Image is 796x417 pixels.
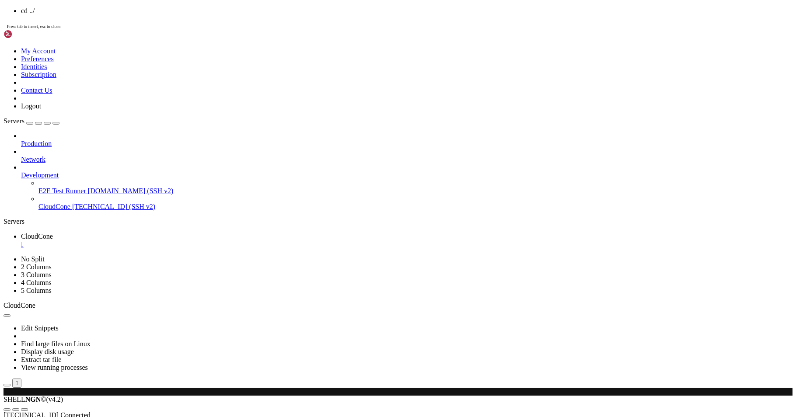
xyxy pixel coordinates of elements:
div: Servers [3,218,793,226]
span: CloudCone [21,233,53,240]
li: cd ../ [21,7,793,15]
a: Display disk usage [21,348,74,355]
span: [DOMAIN_NAME] (SSH v2) [88,187,174,195]
a: 5 Columns [21,287,52,294]
span: CloudCone [38,203,70,210]
a: Production [21,140,793,148]
a: Servers [3,117,59,125]
span: Servers [3,117,24,125]
li: Development [21,163,793,211]
a: 4 Columns [21,279,52,286]
div:  [16,380,18,386]
span: E2E Test Runner [38,187,86,195]
span: Production [21,140,52,147]
a: E2E Test Runner [DOMAIN_NAME] (SSH v2) [38,187,793,195]
a: Subscription [21,71,56,78]
a: Preferences [21,55,54,63]
span: Development [21,171,59,179]
a: 2 Columns [21,263,52,271]
li: CloudCone [TECHNICAL_ID] (SSH v2) [38,195,793,211]
a: Find large files on Linux [21,340,91,347]
a: 3 Columns [21,271,52,278]
a: Extract tar file [21,356,61,363]
span: Network [21,156,45,163]
a: Development [21,171,793,179]
a:  [21,240,793,248]
a: Logout [21,102,41,110]
a: No Split [21,255,45,263]
span: CloudCone [3,302,35,309]
span: Press tab to insert, esc to close. [7,24,61,29]
a: Contact Us [21,87,52,94]
a: CloudCone [21,233,793,248]
a: Edit Snippets [21,324,59,332]
a: CloudCone [TECHNICAL_ID] (SSH v2) [38,203,793,211]
li: E2E Test Runner [DOMAIN_NAME] (SSH v2) [38,179,793,195]
li: Network [21,148,793,163]
a: Network [21,156,793,163]
a: View running processes [21,364,88,371]
a: My Account [21,47,56,55]
li: Production [21,132,793,148]
a: Identities [21,63,47,70]
span: [TECHNICAL_ID] (SSH v2) [72,203,155,210]
button:  [12,379,21,388]
img: Shellngn [3,30,54,38]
